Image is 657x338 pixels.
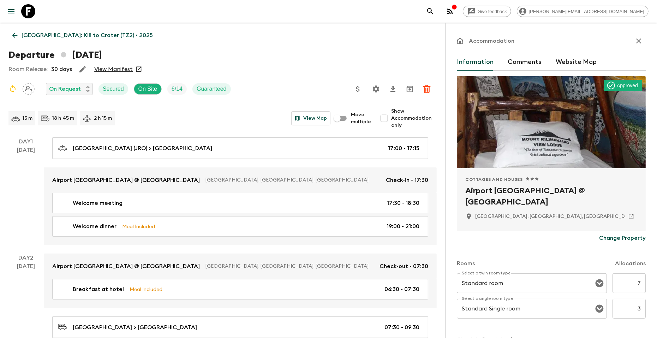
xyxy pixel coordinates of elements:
[517,6,649,17] div: [PERSON_NAME][EMAIL_ADDRESS][DOMAIN_NAME]
[465,177,522,182] span: Cottages and Houses
[138,85,157,93] p: On Site
[73,199,123,207] p: Welcome meeting
[380,262,428,271] p: Check-out - 07:30
[172,85,183,93] p: 6 / 14
[475,213,636,220] p: Kilimanjaro, Tanzania, United Republic of
[49,85,81,93] p: On Request
[52,279,428,300] a: Breakfast at hotelMeal Included06:30 - 07:30
[134,83,162,95] div: On Site
[595,304,604,314] button: Open
[457,54,494,71] button: Information
[52,115,74,122] p: 18 h 45 m
[457,76,646,168] div: Photo of Airport Planet Lodge @ Kilimanjaro International Airport
[420,82,434,96] button: Delete
[197,85,227,93] p: Guaranteed
[23,85,35,91] span: Assign pack leader
[391,108,437,129] span: Show Accommodation only
[8,28,157,42] a: [GEOGRAPHIC_DATA]: Kili to Crater (TZ2) • 2025
[167,83,187,95] div: Trip Fill
[384,285,419,293] p: 06:30 - 07:30
[73,222,117,231] p: Welcome dinner
[44,167,437,193] a: Airport [GEOGRAPHIC_DATA] @ [GEOGRAPHIC_DATA][GEOGRAPHIC_DATA], [GEOGRAPHIC_DATA], [GEOGRAPHIC_DA...
[351,111,371,125] span: Move multiple
[465,185,637,208] h2: Airport [GEOGRAPHIC_DATA] @ [GEOGRAPHIC_DATA]
[4,4,18,18] button: menu
[205,177,380,184] p: [GEOGRAPHIC_DATA], [GEOGRAPHIC_DATA], [GEOGRAPHIC_DATA]
[51,65,72,73] p: 30 days
[595,278,604,288] button: Open
[8,254,44,262] p: Day 2
[98,83,128,95] div: Secured
[73,323,197,332] p: [GEOGRAPHIC_DATA] > [GEOGRAPHIC_DATA]
[122,223,155,230] p: Meal Included
[508,54,542,71] button: Comments
[525,9,648,14] span: [PERSON_NAME][EMAIL_ADDRESS][DOMAIN_NAME]
[457,259,475,268] p: Rooms
[403,82,417,96] button: Archive (Completed, Cancelled or Unsynced Departures only)
[94,115,112,122] p: 2 h 15 m
[599,234,646,242] p: Change Property
[52,137,428,159] a: [GEOGRAPHIC_DATA] (JRO) > [GEOGRAPHIC_DATA]17:00 - 17:15
[386,176,428,184] p: Check-in - 17:30
[23,115,32,122] p: 15 m
[462,296,513,302] label: Select a single room type
[44,254,437,279] a: Airport [GEOGRAPHIC_DATA] @ [GEOGRAPHIC_DATA][GEOGRAPHIC_DATA], [GEOGRAPHIC_DATA], [GEOGRAPHIC_DA...
[556,54,597,71] button: Website Map
[52,316,428,338] a: [GEOGRAPHIC_DATA] > [GEOGRAPHIC_DATA]07:30 - 09:30
[387,199,419,207] p: 17:30 - 18:30
[94,66,133,73] a: View Manifest
[617,82,638,89] p: Approved
[599,231,646,245] button: Change Property
[8,85,17,93] svg: Sync Required - Changes detected
[462,270,510,276] label: Select a twin room type
[474,9,511,14] span: Give feedback
[615,259,646,268] p: Allocations
[387,222,419,231] p: 19:00 - 21:00
[388,144,419,153] p: 17:00 - 17:15
[8,48,102,62] h1: Departure [DATE]
[8,137,44,146] p: Day 1
[73,285,124,293] p: Breakfast at hotel
[103,85,124,93] p: Secured
[351,82,365,96] button: Update Price, Early Bird Discount and Costs
[22,31,153,40] p: [GEOGRAPHIC_DATA]: Kili to Crater (TZ2) • 2025
[423,4,437,18] button: search adventures
[8,65,48,73] p: Room Release:
[205,263,374,270] p: [GEOGRAPHIC_DATA], [GEOGRAPHIC_DATA], [GEOGRAPHIC_DATA]
[52,262,200,271] p: Airport [GEOGRAPHIC_DATA] @ [GEOGRAPHIC_DATA]
[52,176,200,184] p: Airport [GEOGRAPHIC_DATA] @ [GEOGRAPHIC_DATA]
[384,323,419,332] p: 07:30 - 09:30
[17,146,35,245] div: [DATE]
[52,216,428,237] a: Welcome dinnerMeal Included19:00 - 21:00
[463,6,511,17] a: Give feedback
[130,285,162,293] p: Meal Included
[291,111,330,125] button: View Map
[52,193,428,213] a: Welcome meeting17:30 - 18:30
[369,82,383,96] button: Settings
[469,37,514,45] p: Accommodation
[386,82,400,96] button: Download CSV
[73,144,212,153] p: [GEOGRAPHIC_DATA] (JRO) > [GEOGRAPHIC_DATA]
